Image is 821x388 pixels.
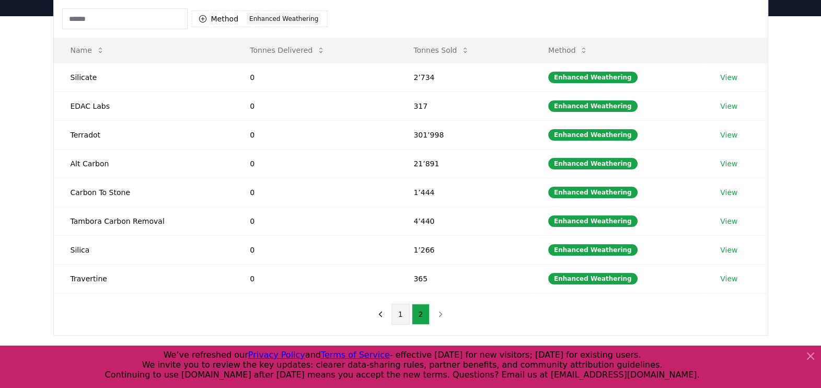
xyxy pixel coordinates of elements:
button: 1 [391,304,410,325]
button: Tonnes Sold [405,40,478,61]
div: Enhanced Weathering [548,100,638,112]
a: View [720,245,737,255]
button: 2 [412,304,430,325]
td: 0 [233,207,397,235]
td: 317 [397,92,531,120]
div: Enhanced Weathering [548,72,638,83]
td: 1’444 [397,178,531,207]
td: Carbon To Stone [54,178,234,207]
td: 2’734 [397,63,531,92]
div: Enhanced Weathering [548,273,638,284]
button: Name [62,40,113,61]
td: Silica [54,235,234,264]
div: Enhanced Weathering [548,244,638,256]
td: Terradot [54,120,234,149]
a: View [720,72,737,83]
a: View [720,101,737,111]
button: MethodEnhanced Weathering [192,10,328,27]
td: EDAC Labs [54,92,234,120]
td: 301’998 [397,120,531,149]
td: 4’440 [397,207,531,235]
td: 0 [233,235,397,264]
button: Tonnes Delivered [241,40,333,61]
td: Alt Carbon [54,149,234,178]
td: 1’266 [397,235,531,264]
td: Tambora Carbon Removal [54,207,234,235]
td: 0 [233,149,397,178]
td: 0 [233,63,397,92]
td: 0 [233,178,397,207]
td: Travertine [54,264,234,293]
div: Enhanced Weathering [548,158,638,169]
div: Enhanced Weathering [548,215,638,227]
td: Silicate [54,63,234,92]
td: 365 [397,264,531,293]
div: Enhanced Weathering [247,13,321,25]
td: 0 [233,264,397,293]
button: previous page [372,304,389,325]
a: View [720,130,737,140]
a: View [720,273,737,284]
button: Method [540,40,597,61]
td: 21’891 [397,149,531,178]
div: Enhanced Weathering [548,187,638,198]
td: 0 [233,120,397,149]
a: View [720,216,737,226]
a: View [720,158,737,169]
td: 0 [233,92,397,120]
a: View [720,187,737,198]
div: Enhanced Weathering [548,129,638,141]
